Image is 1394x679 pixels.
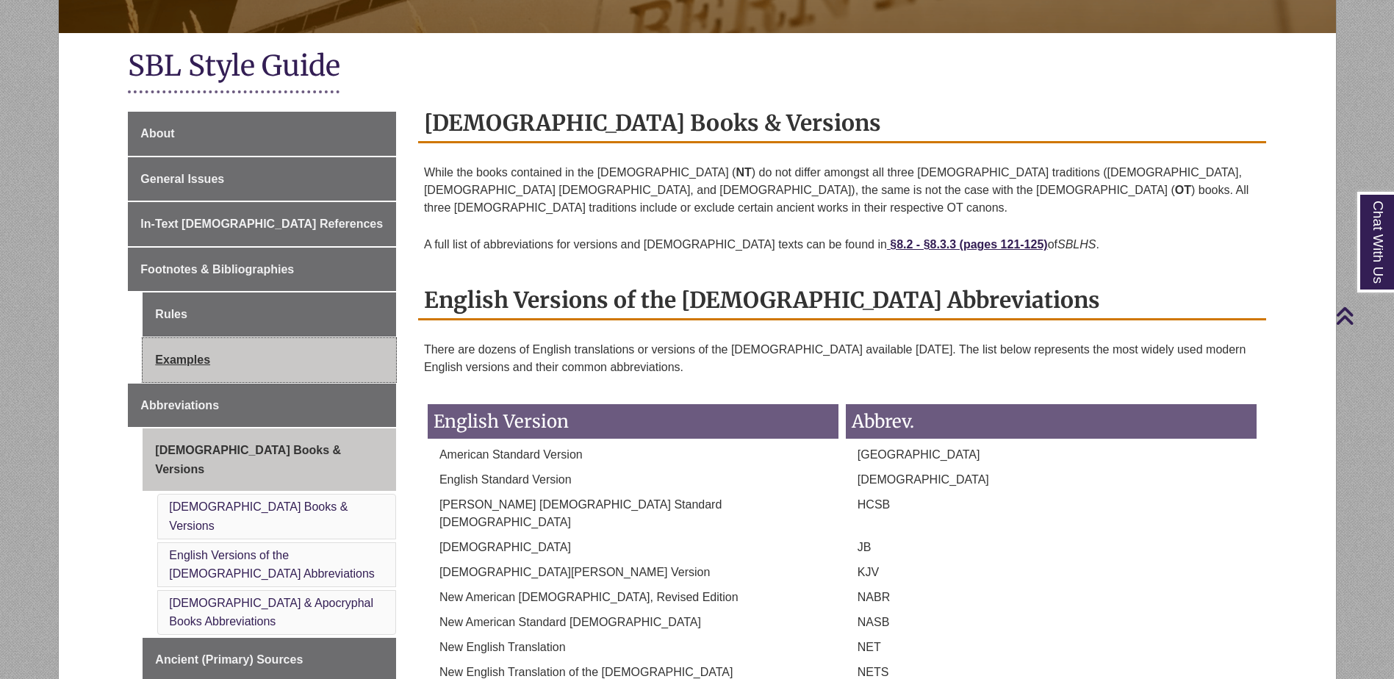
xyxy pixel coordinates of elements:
[736,166,751,179] strong: NT
[143,292,396,337] a: Rules
[1335,306,1390,326] a: Back to Top
[128,202,396,246] a: In-Text [DEMOGRAPHIC_DATA] References
[140,127,174,140] span: About
[1175,184,1191,196] strong: OT
[140,218,383,230] span: In-Text [DEMOGRAPHIC_DATA] References
[169,549,375,581] a: English Versions of the [DEMOGRAPHIC_DATA] Abbreviations
[428,496,838,531] p: [PERSON_NAME] [DEMOGRAPHIC_DATA] Standard [DEMOGRAPHIC_DATA]
[846,471,1257,489] p: [DEMOGRAPHIC_DATA]
[846,404,1257,439] h3: Abbrev.
[846,539,1257,556] p: JB
[140,399,219,412] span: Abbreviations
[428,564,838,581] p: [DEMOGRAPHIC_DATA][PERSON_NAME] Version
[428,539,838,556] p: [DEMOGRAPHIC_DATA]
[424,335,1260,382] p: There are dozens of English translations or versions of the [DEMOGRAPHIC_DATA] available [DATE]. ...
[1057,238,1096,251] em: SBLHS
[428,639,838,656] p: New English Translation
[143,428,396,491] a: [DEMOGRAPHIC_DATA] Books & Versions
[140,173,224,185] span: General Issues
[890,238,1047,251] strong: §8.2 - §8.3.3 (pages 121-125)
[418,281,1266,320] h2: English Versions of the [DEMOGRAPHIC_DATA] Abbreviations
[128,384,396,428] a: Abbreviations
[424,158,1260,223] p: While the books contained in the [DEMOGRAPHIC_DATA] ( ) do not differ amongst all three [DEMOGRAP...
[846,589,1257,606] p: NABR
[846,446,1257,464] p: [GEOGRAPHIC_DATA]
[428,404,838,439] h3: English Version
[887,238,1048,251] a: §8.2 - §8.3.3 (pages 121-125)
[428,446,838,464] p: American Standard Version
[424,230,1260,259] p: A full list of abbreviations for versions and [DEMOGRAPHIC_DATA] texts can be found in of .
[846,639,1257,656] p: NET
[128,157,396,201] a: General Issues
[846,496,1257,514] p: HCSB
[169,500,348,532] a: [DEMOGRAPHIC_DATA] Books & Versions
[846,564,1257,581] p: KJV
[428,589,838,606] p: New American [DEMOGRAPHIC_DATA], Revised Edition
[169,597,373,628] a: [DEMOGRAPHIC_DATA] & Apocryphal Books Abbreviations
[846,614,1257,631] p: NASB
[128,112,396,156] a: About
[418,104,1266,143] h2: [DEMOGRAPHIC_DATA] Books & Versions
[143,338,396,382] a: Examples
[428,614,838,631] p: New American Standard [DEMOGRAPHIC_DATA]
[140,263,294,276] span: Footnotes & Bibliographies
[428,471,838,489] p: English Standard Version
[128,248,396,292] a: Footnotes & Bibliographies
[128,48,1265,87] h1: SBL Style Guide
